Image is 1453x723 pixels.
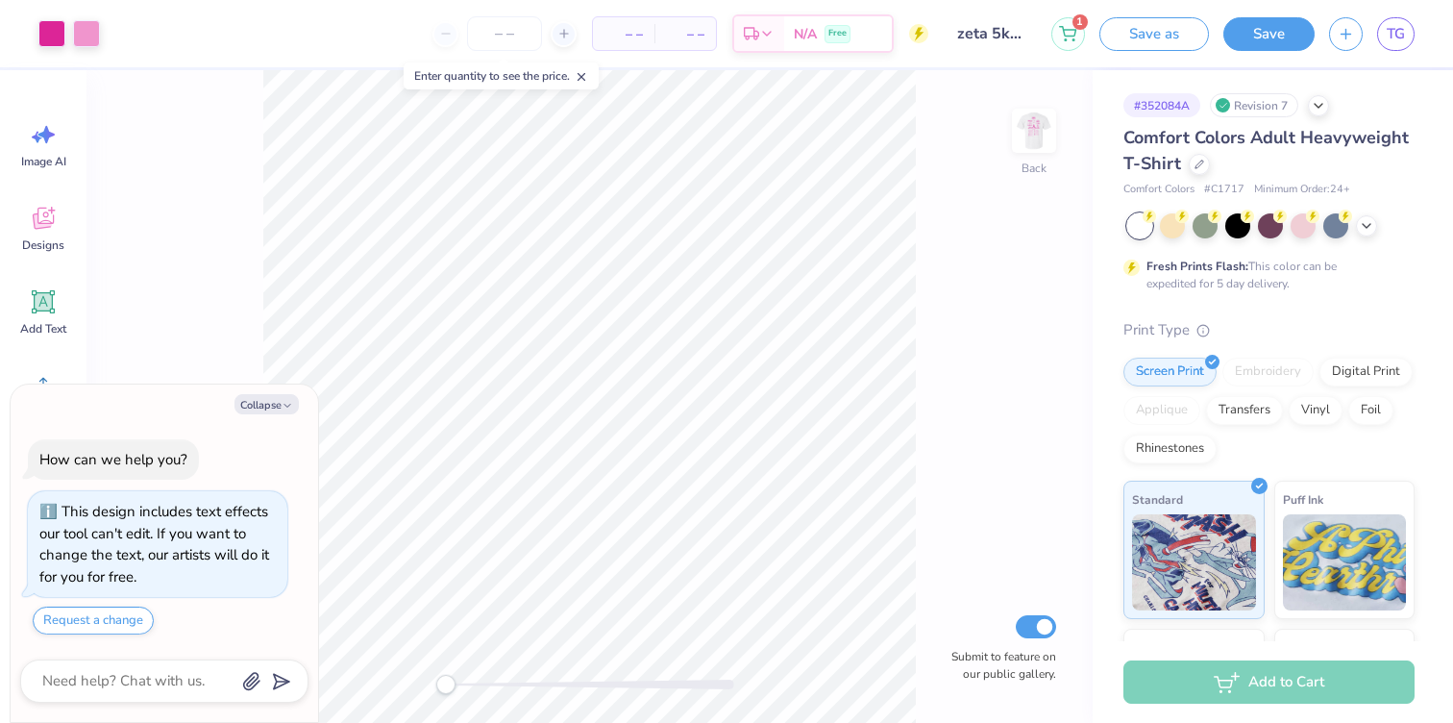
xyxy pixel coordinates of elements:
span: Minimum Order: 24 + [1254,182,1350,198]
div: Enter quantity to see the price. [404,62,599,89]
div: How can we help you? [39,450,187,469]
span: Neon Ink [1132,637,1179,658]
span: # C1717 [1204,182,1244,198]
span: Metallic & Glitter Ink [1283,637,1396,658]
button: Collapse [234,394,299,414]
button: 1 [1051,17,1085,51]
strong: Fresh Prints Flash: [1146,259,1248,274]
span: Image AI [21,154,66,169]
span: Standard [1132,489,1183,510]
div: This design includes text effects our tool can't edit. If you want to change the text, our artist... [39,502,269,586]
div: Screen Print [1123,358,1217,386]
div: Back [1022,160,1047,177]
span: Comfort Colors [1123,182,1194,198]
label: Submit to feature on our public gallery. [941,648,1056,683]
div: Revision 7 [1210,93,1298,117]
span: Puff Ink [1283,489,1323,510]
div: Embroidery [1222,358,1314,386]
div: Accessibility label [436,675,456,694]
div: Rhinestones [1123,435,1217,463]
a: TG [1377,17,1415,51]
span: 1 [1072,14,1088,30]
span: TG [1387,23,1405,45]
img: Standard [1132,514,1256,611]
div: Print Type [1123,319,1415,341]
span: N/A [794,24,817,44]
span: Designs [22,237,64,253]
div: # 352084A [1123,93,1200,117]
span: – – [604,24,643,44]
span: Add Text [20,321,66,337]
img: Back [1015,112,1053,150]
input: Untitled Design [943,14,1037,53]
span: Comfort Colors Adult Heavyweight T-Shirt [1123,126,1409,175]
div: This color can be expedited for 5 day delivery. [1146,258,1383,292]
div: Foil [1348,396,1393,425]
div: Transfers [1206,396,1283,425]
button: Request a change [33,607,154,635]
span: – – [666,24,704,44]
input: – – [467,16,542,51]
button: Save as [1099,17,1209,51]
div: Applique [1123,396,1200,425]
span: Free [828,27,847,40]
div: Vinyl [1289,396,1342,425]
button: Save [1223,17,1315,51]
img: Puff Ink [1283,514,1407,611]
div: Digital Print [1319,358,1413,386]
